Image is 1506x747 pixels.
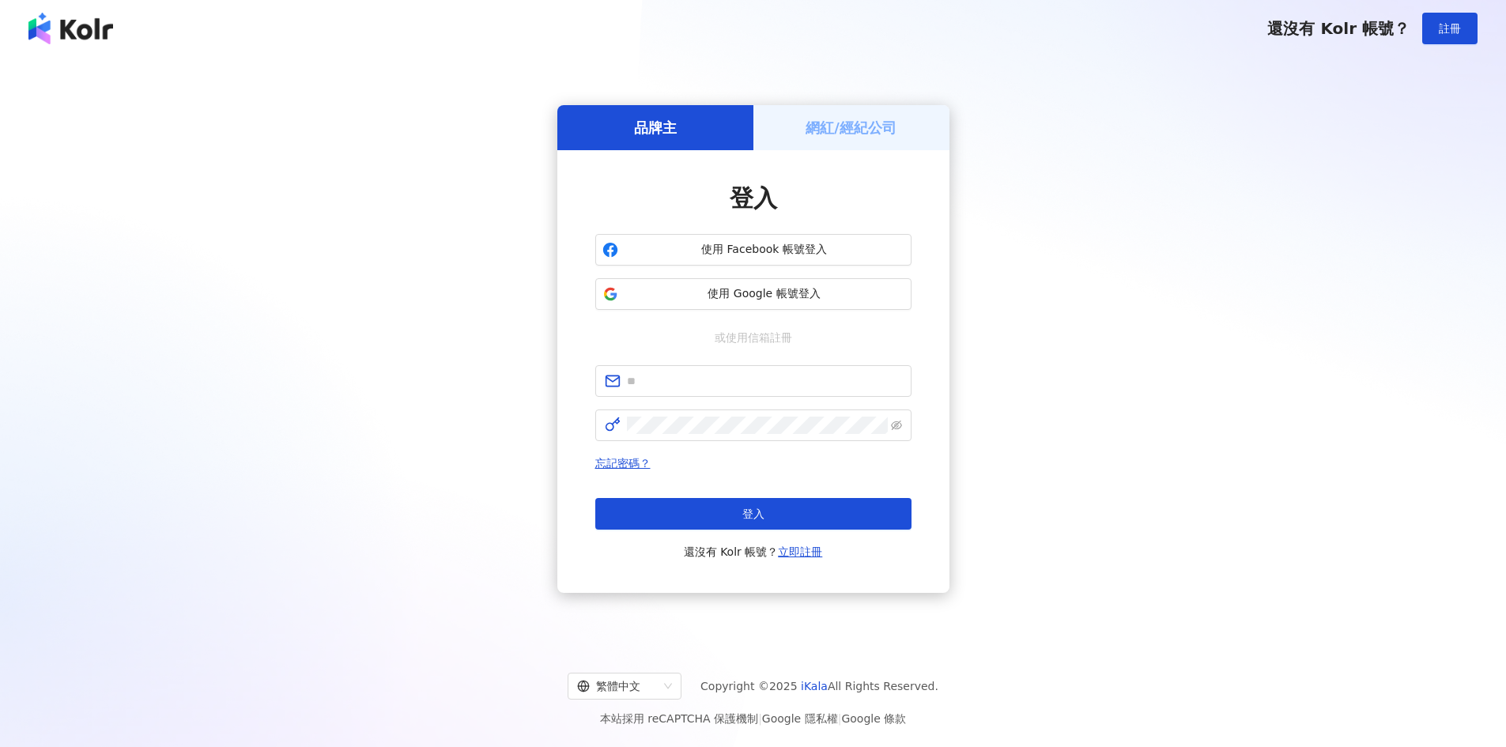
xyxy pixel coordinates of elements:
[838,712,842,725] span: |
[595,278,912,310] button: 使用 Google 帳號登入
[700,677,938,696] span: Copyright © 2025 All Rights Reserved.
[891,420,902,431] span: eye-invisible
[595,234,912,266] button: 使用 Facebook 帳號登入
[600,709,906,728] span: 本站採用 reCAPTCHA 保護機制
[634,118,677,138] h5: 品牌主
[684,542,823,561] span: 還沒有 Kolr 帳號？
[704,329,803,346] span: 或使用信箱註冊
[762,712,838,725] a: Google 隱私權
[742,507,764,520] span: 登入
[801,680,828,692] a: iKala
[28,13,113,44] img: logo
[806,118,896,138] h5: 網紅/經紀公司
[625,286,904,302] span: 使用 Google 帳號登入
[595,457,651,470] a: 忘記密碼？
[1422,13,1478,44] button: 註冊
[758,712,762,725] span: |
[778,545,822,558] a: 立即註冊
[577,673,658,699] div: 繁體中文
[1439,22,1461,35] span: 註冊
[841,712,906,725] a: Google 條款
[595,498,912,530] button: 登入
[730,184,777,212] span: 登入
[625,242,904,258] span: 使用 Facebook 帳號登入
[1267,19,1410,38] span: 還沒有 Kolr 帳號？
